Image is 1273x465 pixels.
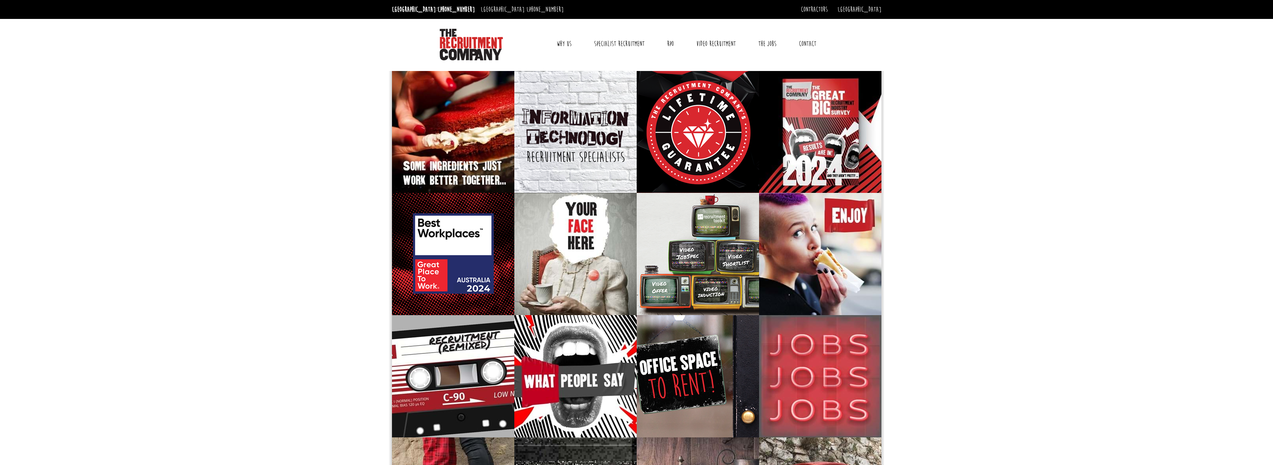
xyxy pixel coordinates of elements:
a: Contact [793,34,822,54]
li: [GEOGRAPHIC_DATA]: [390,3,477,16]
a: The Jobs [752,34,782,54]
a: Specialist Recruitment [588,34,651,54]
a: [PHONE_NUMBER] [527,5,564,14]
li: [GEOGRAPHIC_DATA]: [479,3,566,16]
a: [GEOGRAPHIC_DATA] [838,5,881,14]
a: Why Us [551,34,577,54]
a: [PHONE_NUMBER] [438,5,475,14]
img: The Recruitment Company [440,29,503,60]
a: RPO [661,34,680,54]
a: Video Recruitment [690,34,742,54]
a: Contractors [801,5,828,14]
